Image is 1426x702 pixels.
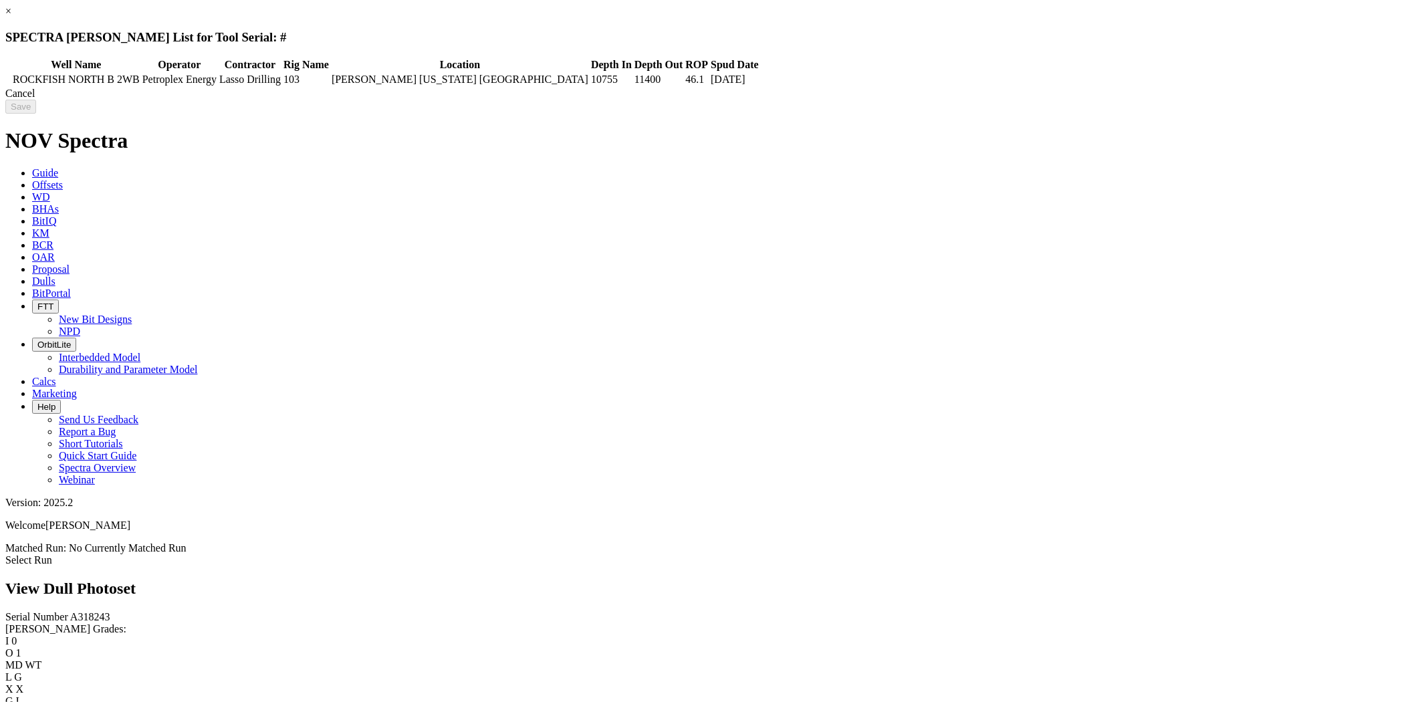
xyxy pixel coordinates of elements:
[5,554,52,566] a: Select Run
[5,100,36,114] input: Save
[710,58,759,72] th: Spud Date
[32,251,55,263] span: OAR
[59,426,116,437] a: Report a Bug
[5,542,66,554] span: Matched Run:
[59,414,138,425] a: Send Us Feedback
[11,635,17,647] span: 0
[16,647,21,659] span: 1
[32,167,58,179] span: Guide
[32,215,56,227] span: BitIQ
[5,30,1421,45] h3: SPECTRA [PERSON_NAME] List for Tool Serial: #
[45,519,130,531] span: [PERSON_NAME]
[37,302,53,312] span: FTT
[685,58,709,72] th: ROP
[32,239,53,251] span: BCR
[283,58,330,72] th: Rig Name
[283,73,330,86] td: 103
[69,542,187,554] span: No Currently Matched Run
[32,227,49,239] span: KM
[5,611,68,622] label: Serial Number
[59,474,95,485] a: Webinar
[5,623,1421,635] div: [PERSON_NAME] Grades:
[710,73,759,86] td: [DATE]
[331,58,589,72] th: Location
[59,462,136,473] a: Spectra Overview
[219,73,281,86] td: Lasso Drilling
[32,287,71,299] span: BitPortal
[37,340,71,350] span: OrbitLite
[32,191,50,203] span: WD
[331,73,589,86] td: [PERSON_NAME] [US_STATE] [GEOGRAPHIC_DATA]
[16,683,24,695] span: X
[5,497,1421,509] div: Version: 2025.2
[32,263,70,275] span: Proposal
[37,402,55,412] span: Help
[5,128,1421,153] h1: NOV Spectra
[219,58,281,72] th: Contractor
[5,519,1421,532] p: Welcome
[5,671,11,683] label: L
[32,179,63,191] span: Offsets
[685,73,709,86] td: 46.1
[59,352,140,363] a: Interbedded Model
[25,659,42,671] span: WT
[590,58,632,72] th: Depth In
[32,388,77,399] span: Marketing
[32,376,56,387] span: Calcs
[12,73,140,86] td: ROCKFISH NORTH B 2WB
[5,88,1421,100] div: Cancel
[32,203,59,215] span: BHAs
[634,73,683,86] td: 11400
[59,438,123,449] a: Short Tutorials
[5,5,11,17] a: ×
[59,326,80,337] a: NPD
[59,314,132,325] a: New Bit Designs
[14,671,22,683] span: G
[142,73,217,86] td: Petroplex Energy
[5,580,1421,598] h2: View Dull Photoset
[59,450,136,461] a: Quick Start Guide
[5,647,13,659] label: O
[12,58,140,72] th: Well Name
[5,659,23,671] label: MD
[590,73,632,86] td: 10755
[142,58,217,72] th: Operator
[70,611,110,622] span: A318243
[59,364,198,375] a: Durability and Parameter Model
[5,635,9,647] label: I
[5,683,13,695] label: X
[634,58,683,72] th: Depth Out
[32,275,55,287] span: Dulls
